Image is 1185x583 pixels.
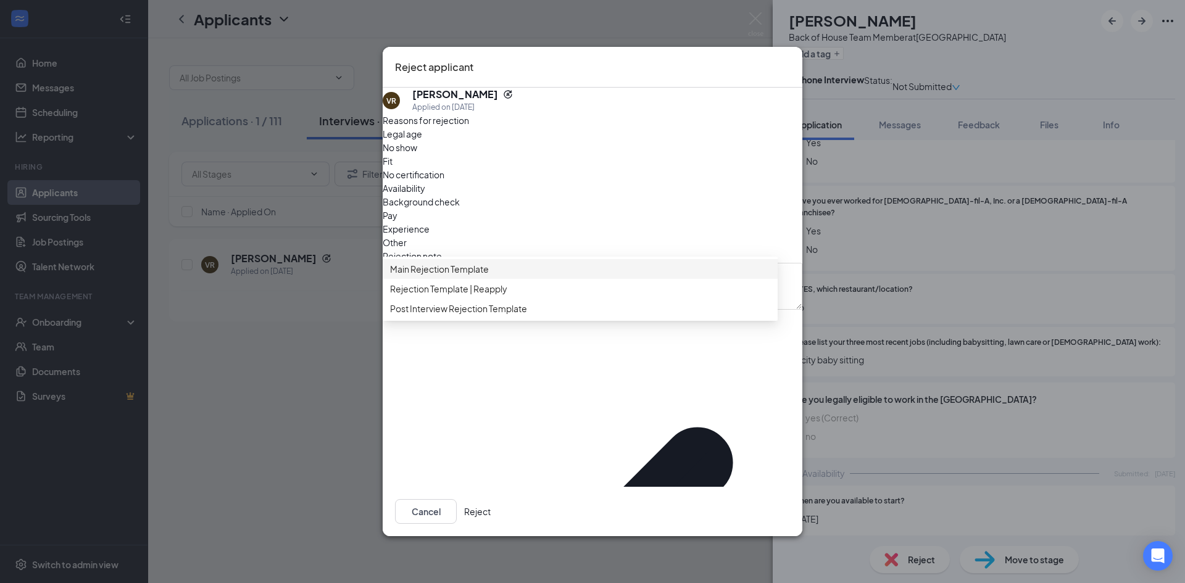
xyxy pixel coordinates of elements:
[383,236,407,249] span: Other
[503,89,513,99] svg: Reapply
[412,88,498,101] h5: [PERSON_NAME]
[412,101,513,114] div: Applied on [DATE]
[390,302,527,315] span: Post Interview Rejection Template
[383,115,469,126] span: Reasons for rejection
[383,209,397,222] span: Pay
[1143,541,1173,571] div: Open Intercom Messenger
[383,222,430,236] span: Experience
[464,499,491,524] button: Reject
[383,154,393,168] span: Fit
[395,59,473,75] h3: Reject applicant
[390,282,507,296] span: Rejection Template | Reapply
[390,262,489,276] span: Main Rejection Template
[383,141,417,154] span: No show
[383,181,425,195] span: Availability
[383,168,444,181] span: No certification
[383,127,422,141] span: Legal age
[383,195,460,209] span: Background check
[395,499,457,524] button: Cancel
[386,96,396,106] div: VR
[383,250,442,262] span: Rejection note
